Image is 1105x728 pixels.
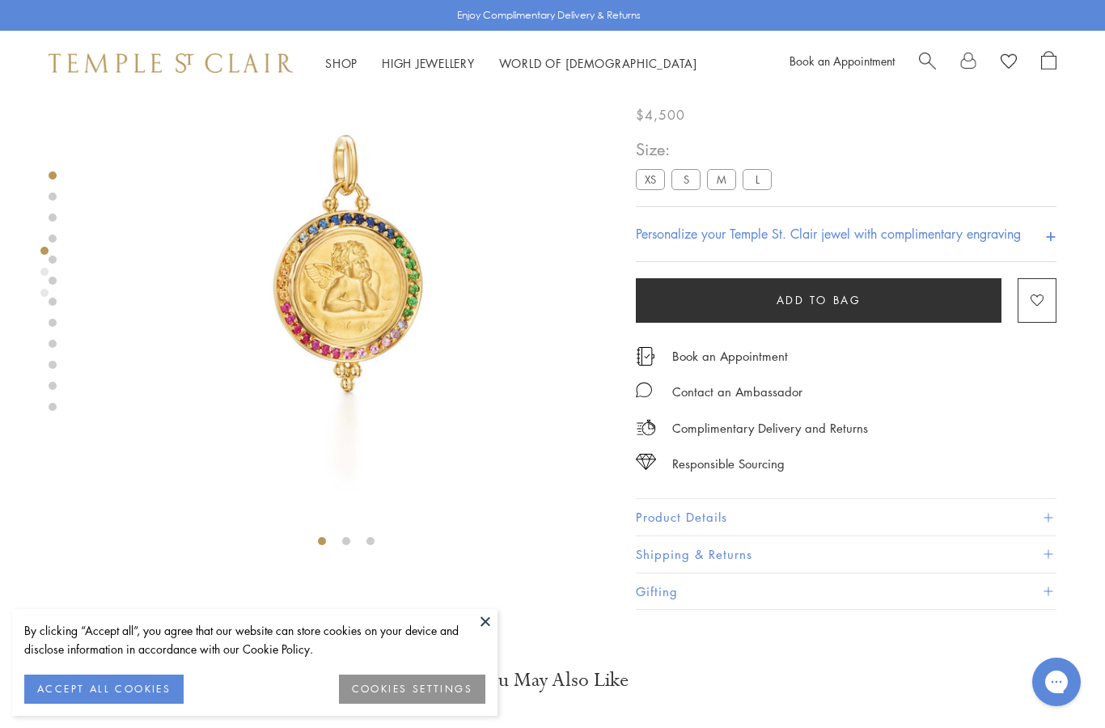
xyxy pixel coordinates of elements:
[457,7,641,23] p: Enjoy Complimentary Delivery & Returns
[636,136,778,163] span: Size:
[790,53,895,69] a: Book an Appointment
[636,346,655,365] img: icon_appointment.svg
[743,169,772,189] label: L
[672,381,802,401] div: Contact an Ambassador
[339,675,485,704] button: COOKIES SETTINGS
[636,536,1056,573] button: Shipping & Returns
[325,53,697,74] nav: Main navigation
[672,454,785,474] div: Responsible Sourcing
[636,169,665,189] label: XS
[636,417,656,438] img: icon_delivery.svg
[1024,652,1089,712] iframe: Gorgias live chat messenger
[49,53,293,73] img: Temple St. Clair
[499,55,697,71] a: World of [DEMOGRAPHIC_DATA]World of [DEMOGRAPHIC_DATA]
[636,104,685,125] span: $4,500
[636,573,1056,609] button: Gifting
[777,291,862,309] span: Add to bag
[382,55,475,71] a: High JewelleryHigh Jewellery
[707,169,736,189] label: M
[636,499,1056,535] button: Product Details
[671,169,701,189] label: S
[1001,51,1017,75] a: View Wishlist
[24,675,184,704] button: ACCEPT ALL COOKIES
[24,621,485,658] div: By clicking “Accept all”, you agree that our website can store cookies on your device and disclos...
[672,417,868,438] p: Complimentary Delivery and Returns
[636,381,652,397] img: MessageIcon-01_2.svg
[325,55,358,71] a: ShopShop
[65,667,1040,693] h3: You May Also Like
[1041,51,1056,75] a: Open Shopping Bag
[1045,218,1056,248] h4: +
[672,347,788,365] a: Book an Appointment
[636,224,1021,243] h4: Personalize your Temple St. Clair jewel with complimentary engraving
[636,277,1001,322] button: Add to bag
[636,454,656,470] img: icon_sourcing.svg
[919,51,936,75] a: Search
[40,243,49,310] div: Product gallery navigation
